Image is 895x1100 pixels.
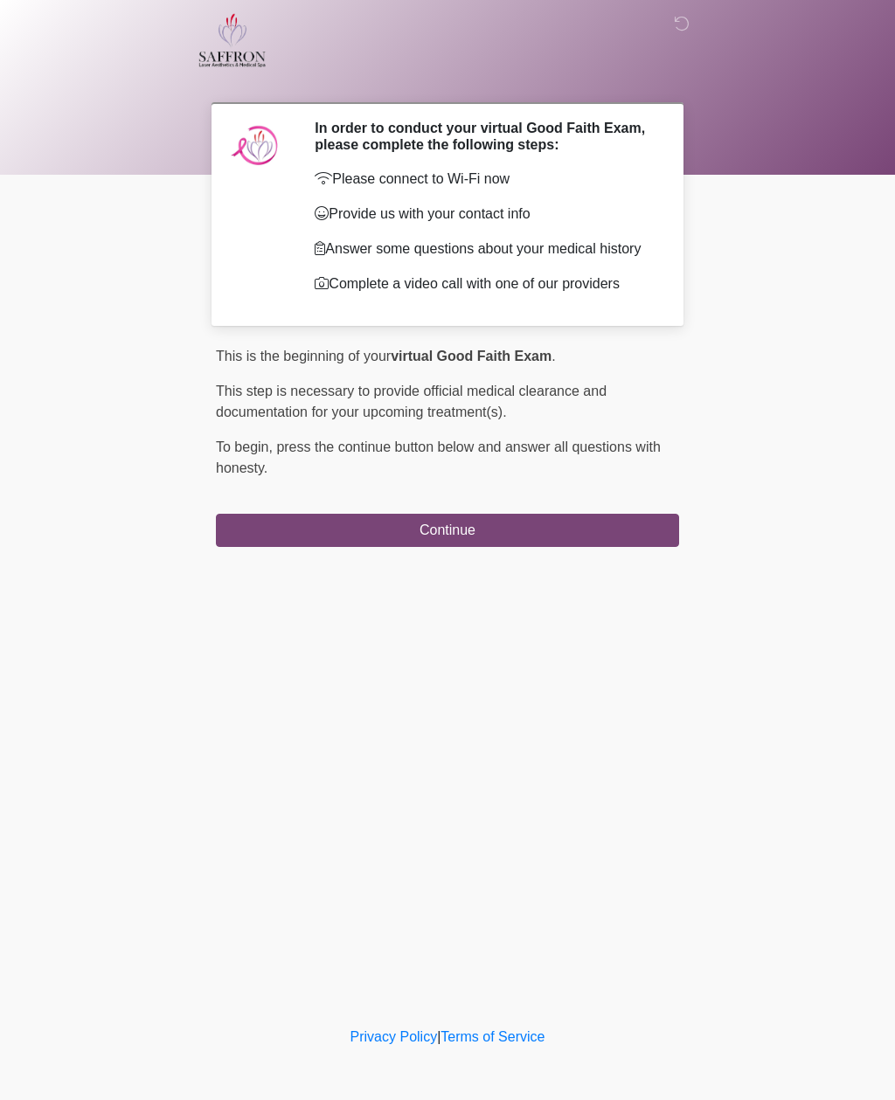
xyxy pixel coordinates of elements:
h2: In order to conduct your virtual Good Faith Exam, please complete the following steps: [315,120,653,153]
p: Please connect to Wi-Fi now [315,169,653,190]
strong: virtual Good Faith Exam [391,349,552,363]
span: . [552,349,555,363]
p: Complete a video call with one of our providers [315,273,653,294]
img: Saffron Laser Aesthetics and Medical Spa Logo [198,13,267,67]
span: This is the beginning of your [216,349,391,363]
span: press the continue button below and answer all questions with honesty. [216,439,661,475]
p: Answer some questions about your medical history [315,239,653,259]
a: Privacy Policy [350,1029,438,1044]
p: Provide us with your contact info [315,204,653,225]
span: This step is necessary to provide official medical clearance and documentation for your upcoming ... [216,384,607,419]
a: | [437,1029,441,1044]
img: Agent Avatar [229,120,281,172]
a: Terms of Service [441,1029,545,1044]
span: To begin, [216,439,276,454]
button: Continue [216,514,679,547]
